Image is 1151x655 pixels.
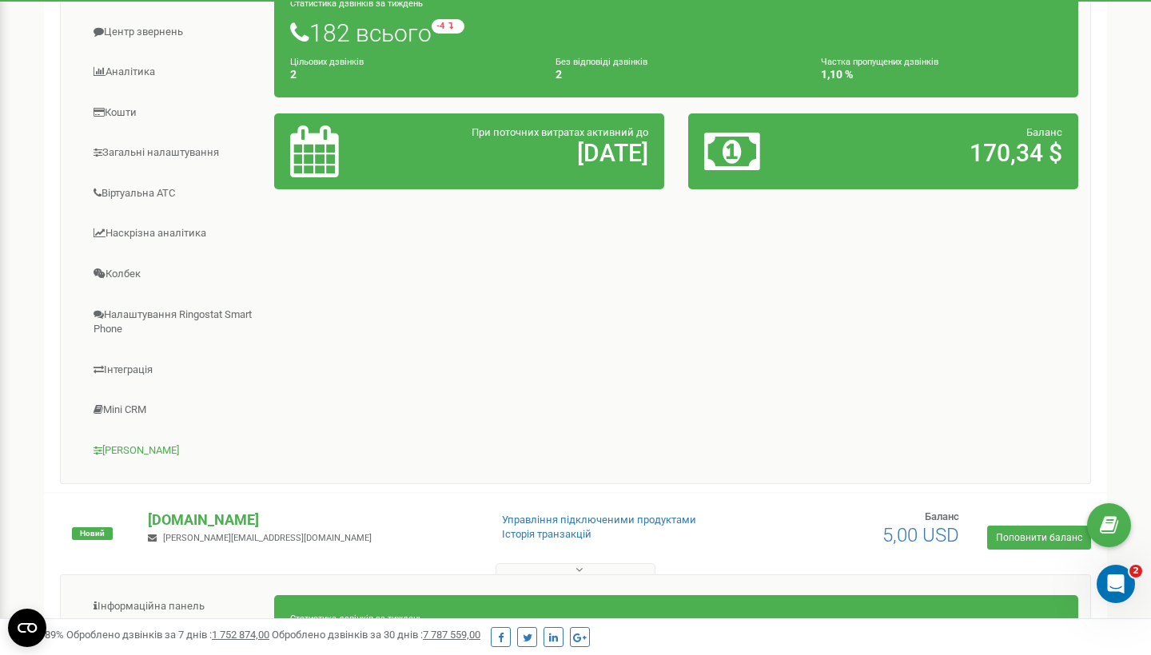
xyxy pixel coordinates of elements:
[73,133,275,173] a: Загальні налаштування
[290,69,532,81] h4: 2
[925,510,959,522] span: Баланс
[502,528,591,540] a: Історія транзакцій
[987,526,1091,550] a: Поповнити баланс
[290,57,364,67] small: Цільових дзвінків
[1097,565,1135,603] iframe: Intercom live chat
[432,19,464,34] small: -4
[73,53,275,92] a: Аналiтика
[73,351,275,390] a: Інтеграція
[272,629,480,641] span: Оброблено дзвінків за 30 днів :
[502,514,696,526] a: Управління підключеними продуктами
[417,140,648,166] h2: [DATE]
[73,174,275,213] a: Віртуальна АТС
[66,629,269,641] span: Оброблено дзвінків за 7 днів :
[212,629,269,641] u: 1 752 874,00
[73,214,275,253] a: Наскрізна аналітика
[821,69,1062,81] h4: 1,10 %
[556,69,797,81] h4: 2
[73,296,275,349] a: Налаштування Ringostat Smart Phone
[1026,126,1062,138] span: Баланс
[290,613,423,624] small: Статистика дзвінків за тиждень
[423,629,480,641] u: 7 787 559,00
[73,587,275,626] a: Інформаційна панель
[290,19,1062,46] h1: 182 всього
[72,527,113,540] span: Новий
[73,93,275,133] a: Кошти
[73,255,275,294] a: Колбек
[831,140,1062,166] h2: 170,34 $
[73,13,275,52] a: Центр звернень
[882,524,959,546] span: 5,00 USD
[73,431,275,470] a: [PERSON_NAME]
[472,126,648,138] span: При поточних витратах активний до
[8,609,46,647] button: Open CMP widget
[821,57,938,67] small: Частка пропущених дзвінків
[556,57,647,67] small: Без відповіді дзвінків
[1129,565,1142,578] span: 2
[73,391,275,430] a: Mini CRM
[148,510,476,530] p: [DOMAIN_NAME]
[163,533,372,543] span: [PERSON_NAME][EMAIL_ADDRESS][DOMAIN_NAME]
